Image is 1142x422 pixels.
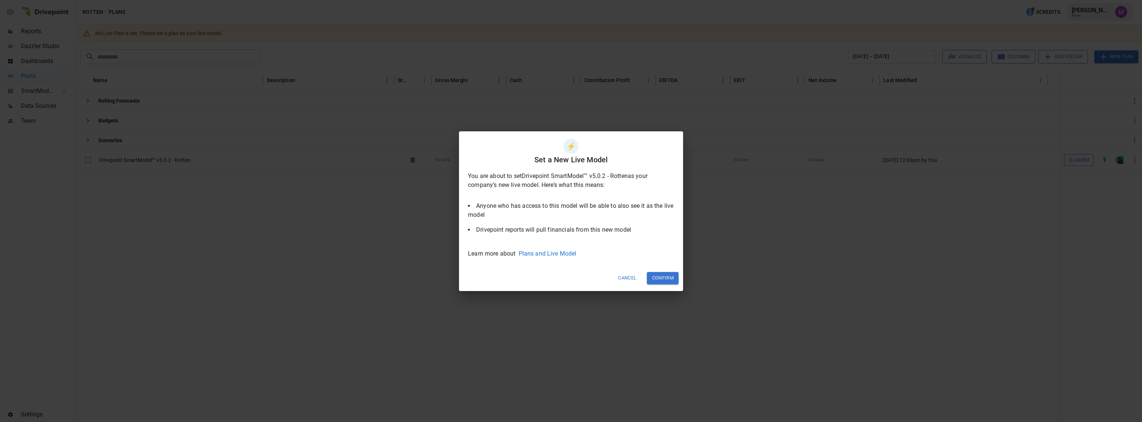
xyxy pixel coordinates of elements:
p: Learn more about [468,249,674,258]
h6: Set a New Live Model [534,154,608,166]
p: You are about to set Drivepoint SmartModel™ v5.0.2 - Rotten as your company’s new live model. Her... [468,172,674,190]
li: Drivepoint reports will pull financials from this new model [468,225,674,234]
div: ⚡ [564,139,578,154]
a: Plans and Live Model [518,250,576,257]
li: Anyone who has access to this model will be able to also see it as the live model [468,201,674,219]
button: Confirm [647,272,679,284]
button: Cancel [613,272,641,284]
